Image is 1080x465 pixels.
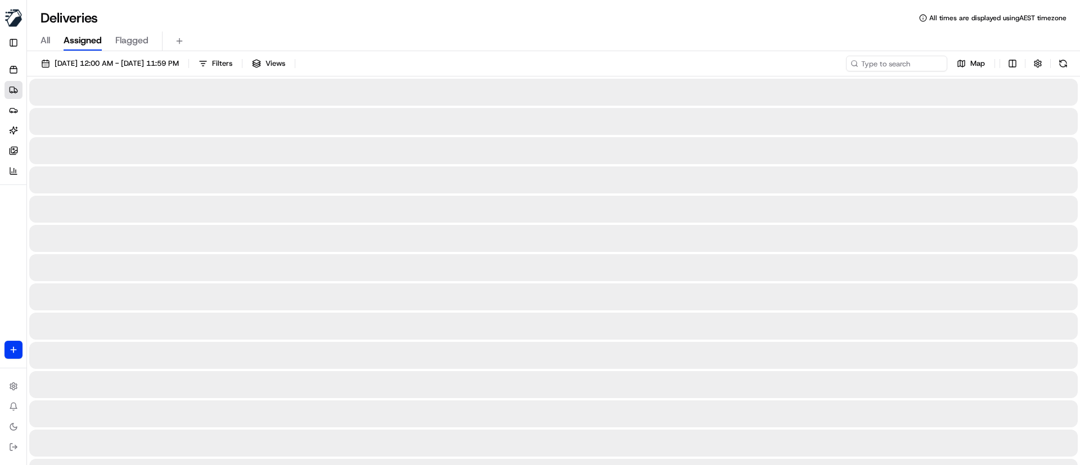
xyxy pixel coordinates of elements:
[247,56,290,71] button: Views
[1055,56,1071,71] button: Refresh
[929,13,1066,22] span: All times are displayed using AEST timezone
[4,4,22,31] button: MILKRUN
[115,34,148,47] span: Flagged
[265,58,285,69] span: Views
[4,9,22,27] img: MILKRUN
[212,58,232,69] span: Filters
[55,58,179,69] span: [DATE] 12:00 AM - [DATE] 11:59 PM
[846,56,947,71] input: Type to search
[64,34,102,47] span: Assigned
[970,58,985,69] span: Map
[40,34,50,47] span: All
[40,9,98,27] h1: Deliveries
[36,56,184,71] button: [DATE] 12:00 AM - [DATE] 11:59 PM
[193,56,237,71] button: Filters
[952,56,990,71] button: Map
